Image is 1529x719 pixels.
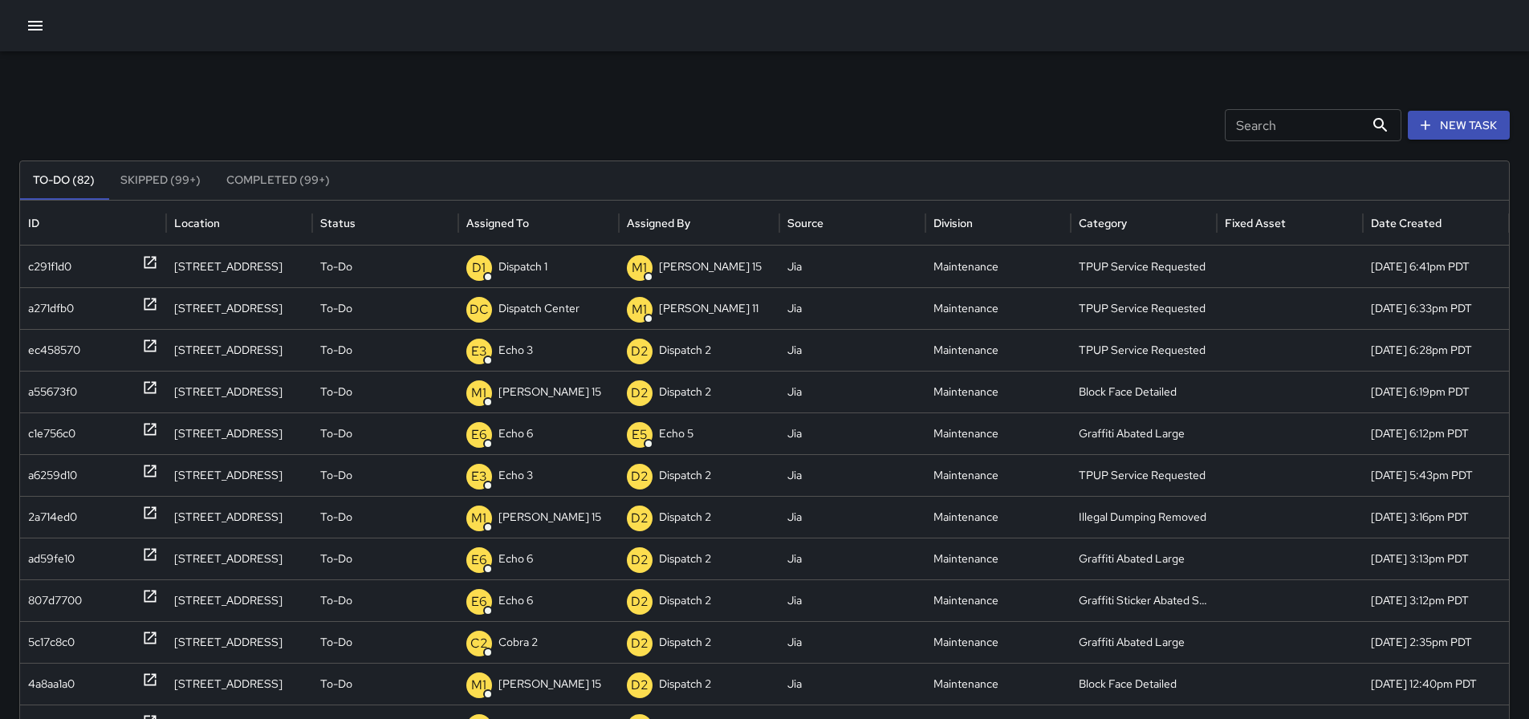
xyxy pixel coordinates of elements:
[471,342,487,361] p: E3
[108,161,213,200] button: Skipped (99+)
[471,676,486,695] p: M1
[166,246,312,287] div: 901 Franklin Street
[28,538,75,579] div: ad59fe10
[779,663,925,705] div: Jia
[320,288,352,329] p: To-Do
[1079,216,1127,230] div: Category
[466,216,529,230] div: Assigned To
[320,622,352,663] p: To-Do
[925,412,1072,454] div: Maintenance
[779,579,925,621] div: Jia
[28,216,39,230] div: ID
[1071,663,1217,705] div: Block Face Detailed
[320,216,356,230] div: Status
[659,622,711,663] p: Dispatch 2
[28,372,77,412] div: a55673f0
[925,663,1072,705] div: Maintenance
[471,425,487,445] p: E6
[166,454,312,496] div: 988 Broadway
[779,329,925,371] div: Jia
[659,538,711,579] p: Dispatch 2
[320,664,352,705] p: To-Do
[166,621,312,663] div: 2270 Broadway
[166,329,312,371] div: 824 Franklin Street
[1363,329,1509,371] div: 9/30/2025, 6:28pm PDT
[779,246,925,287] div: Jia
[659,413,693,454] p: Echo 5
[925,621,1072,663] div: Maintenance
[320,372,352,412] p: To-Do
[28,288,74,329] div: a271dfb0
[213,161,343,200] button: Completed (99+)
[320,330,352,371] p: To-Do
[1363,371,1509,412] div: 9/30/2025, 6:19pm PDT
[498,330,533,371] p: Echo 3
[1071,329,1217,371] div: TPUP Service Requested
[925,371,1072,412] div: Maintenance
[779,412,925,454] div: Jia
[925,496,1072,538] div: Maintenance
[1071,371,1217,412] div: Block Face Detailed
[498,288,579,329] p: Dispatch Center
[659,497,711,538] p: Dispatch 2
[925,329,1072,371] div: Maintenance
[1363,538,1509,579] div: 9/30/2025, 3:13pm PDT
[471,467,487,486] p: E3
[925,538,1072,579] div: Maintenance
[498,413,533,454] p: Echo 6
[28,455,77,496] div: a6259d10
[631,634,649,653] p: D2
[779,371,925,412] div: Jia
[498,497,601,538] p: [PERSON_NAME] 15
[1408,111,1510,140] button: New Task
[1363,579,1509,621] div: 9/30/2025, 3:12pm PDT
[28,497,77,538] div: 2a714ed0
[28,413,75,454] div: c1e756c0
[632,258,647,278] p: M1
[631,592,649,611] p: D2
[787,216,823,230] div: Source
[925,246,1072,287] div: Maintenance
[471,592,487,611] p: E6
[166,538,312,579] div: 1776 Broadway
[779,454,925,496] div: Jia
[20,161,108,200] button: To-Do (82)
[498,664,601,705] p: [PERSON_NAME] 15
[1071,496,1217,538] div: Illegal Dumping Removed
[632,300,647,319] p: M1
[631,467,649,486] p: D2
[166,287,312,329] div: 2404 Broadway
[631,550,649,570] p: D2
[631,384,649,403] p: D2
[320,538,352,579] p: To-Do
[28,246,71,287] div: c291f1d0
[472,258,486,278] p: D1
[1363,246,1509,287] div: 9/30/2025, 6:41pm PDT
[1363,621,1509,663] div: 9/30/2025, 2:35pm PDT
[659,288,758,329] p: [PERSON_NAME] 11
[1071,579,1217,621] div: Graffiti Sticker Abated Small
[498,246,547,287] p: Dispatch 1
[779,621,925,663] div: Jia
[659,372,711,412] p: Dispatch 2
[779,496,925,538] div: Jia
[498,455,533,496] p: Echo 3
[632,425,648,445] p: E5
[779,287,925,329] div: Jia
[1363,454,1509,496] div: 9/30/2025, 5:43pm PDT
[174,216,220,230] div: Location
[320,246,352,287] p: To-Do
[659,455,711,496] p: Dispatch 2
[925,579,1072,621] div: Maintenance
[166,496,312,538] div: 1350 Franklin Street
[933,216,973,230] div: Division
[471,384,486,403] p: M1
[471,509,486,528] p: M1
[1071,454,1217,496] div: TPUP Service Requested
[166,663,312,705] div: 331 17th Street
[28,330,80,371] div: ec458570
[659,664,711,705] p: Dispatch 2
[471,550,487,570] p: E6
[1225,216,1286,230] div: Fixed Asset
[1363,663,1509,705] div: 9/30/2025, 12:40pm PDT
